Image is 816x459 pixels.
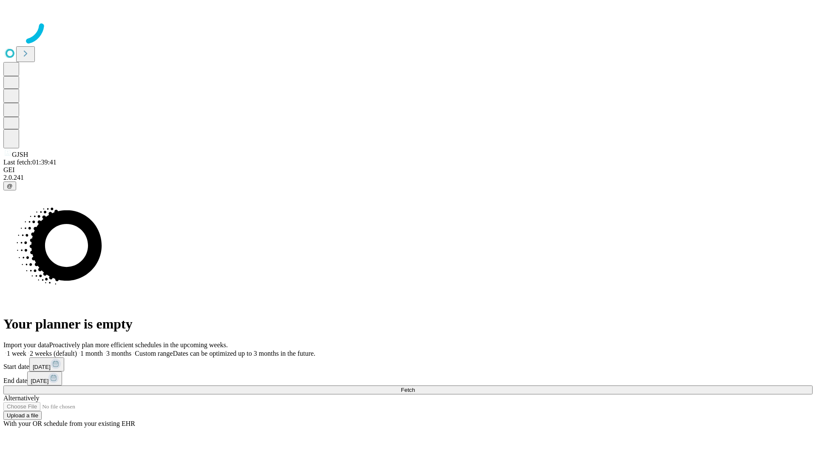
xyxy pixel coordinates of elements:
[3,357,813,371] div: Start date
[3,385,813,394] button: Fetch
[3,174,813,181] div: 2.0.241
[49,341,228,348] span: Proactively plan more efficient schedules in the upcoming weeks.
[106,350,131,357] span: 3 months
[3,411,42,420] button: Upload a file
[3,420,135,427] span: With your OR schedule from your existing EHR
[3,371,813,385] div: End date
[3,341,49,348] span: Import your data
[30,350,77,357] span: 2 weeks (default)
[135,350,173,357] span: Custom range
[3,159,57,166] span: Last fetch: 01:39:41
[3,181,16,190] button: @
[3,316,813,332] h1: Your planner is empty
[31,378,48,384] span: [DATE]
[7,350,26,357] span: 1 week
[80,350,103,357] span: 1 month
[7,183,13,189] span: @
[29,357,64,371] button: [DATE]
[12,151,28,158] span: GJSH
[3,166,813,174] div: GEI
[3,394,39,402] span: Alternatively
[401,387,415,393] span: Fetch
[33,364,51,370] span: [DATE]
[27,371,62,385] button: [DATE]
[173,350,315,357] span: Dates can be optimized up to 3 months in the future.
